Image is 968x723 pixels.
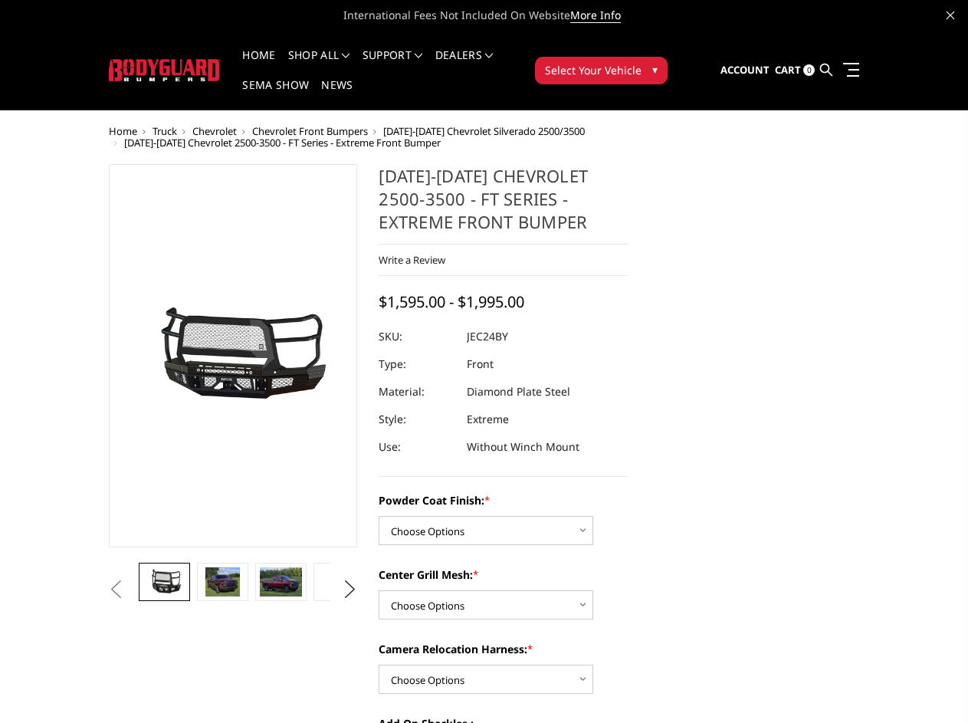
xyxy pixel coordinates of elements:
[775,50,815,91] a: Cart 0
[379,253,445,267] a: Write a Review
[467,406,509,433] dd: Extreme
[288,50,350,80] a: shop all
[803,64,815,76] span: 0
[338,578,361,601] button: Next
[109,124,137,138] a: Home
[467,433,579,461] dd: Without Winch Mount
[535,57,668,84] button: Select Your Vehicle
[379,433,455,461] dt: Use:
[570,8,621,23] a: More Info
[467,323,508,350] dd: JEC24BY
[109,164,358,547] a: 2024-2025 Chevrolet 2500-3500 - FT Series - Extreme Front Bumper
[379,164,628,245] h1: [DATE]-[DATE] Chevrolet 2500-3500 - FT Series - Extreme Front Bumper
[379,492,628,508] label: Powder Coat Finish:
[143,567,185,596] img: 2024-2025 Chevrolet 2500-3500 - FT Series - Extreme Front Bumper
[652,61,658,77] span: ▾
[720,50,769,91] a: Account
[720,63,769,77] span: Account
[113,300,353,412] img: 2024-2025 Chevrolet 2500-3500 - FT Series - Extreme Front Bumper
[260,567,301,596] img: 2024-2025 Chevrolet 2500-3500 - FT Series - Extreme Front Bumper
[379,567,628,583] label: Center Grill Mesh:
[153,124,177,138] a: Truck
[775,63,801,77] span: Cart
[379,641,628,657] label: Camera Relocation Harness:
[252,124,368,138] a: Chevrolet Front Bumpers
[467,350,494,378] dd: Front
[379,291,524,312] span: $1,595.00 - $1,995.00
[192,124,237,138] a: Chevrolet
[321,80,353,110] a: News
[109,59,221,81] img: BODYGUARD BUMPERS
[124,136,441,150] span: [DATE]-[DATE] Chevrolet 2500-3500 - FT Series - Extreme Front Bumper
[435,50,494,80] a: Dealers
[379,406,455,433] dt: Style:
[242,50,275,80] a: Home
[545,62,642,78] span: Select Your Vehicle
[105,578,128,601] button: Previous
[383,124,585,138] a: [DATE]-[DATE] Chevrolet Silverado 2500/3500
[363,50,423,80] a: Support
[379,323,455,350] dt: SKU:
[467,378,570,406] dd: Diamond Plate Steel
[205,567,239,596] img: 2024-2025 Chevrolet 2500-3500 - FT Series - Extreme Front Bumper
[379,350,455,378] dt: Type:
[379,378,455,406] dt: Material:
[242,80,309,110] a: SEMA Show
